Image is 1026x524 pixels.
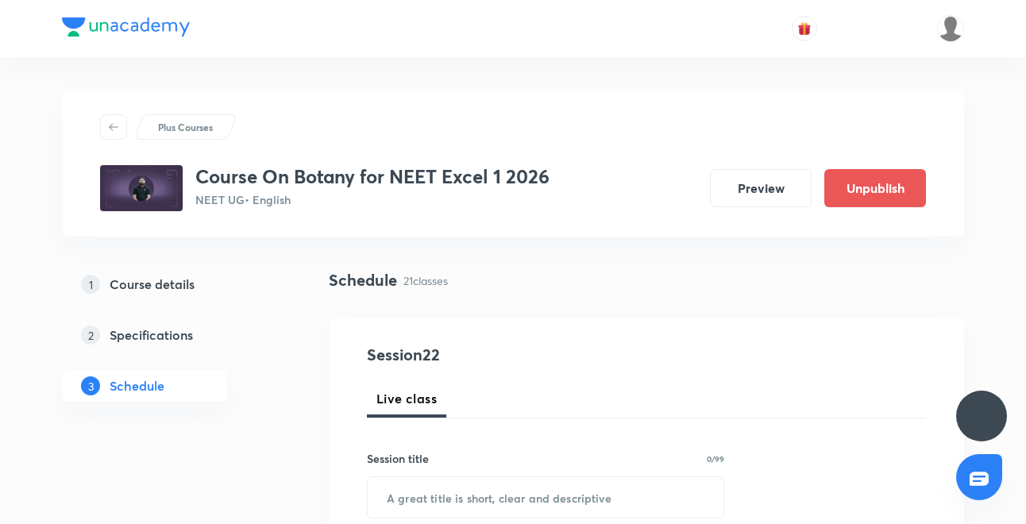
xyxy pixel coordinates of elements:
[100,165,183,211] img: 67296f528b1045288bbee01d6239b03a.jpg
[195,165,550,188] h3: Course On Botany for NEET Excel 1 2026
[710,169,812,207] button: Preview
[62,319,278,351] a: 2Specifications
[707,455,724,463] p: 0/99
[329,268,397,292] h4: Schedule
[937,15,964,42] img: Gopal ram
[403,272,448,289] p: 21 classes
[110,326,193,345] h5: Specifications
[972,406,991,426] img: ttu
[62,268,278,300] a: 1Course details
[81,326,100,345] p: 2
[110,275,195,294] h5: Course details
[110,376,164,395] h5: Schedule
[376,389,437,408] span: Live class
[797,21,812,36] img: avatar
[195,191,550,208] p: NEET UG • English
[158,120,213,134] p: Plus Courses
[368,477,723,518] input: A great title is short, clear and descriptive
[62,17,190,40] a: Company Logo
[81,275,100,294] p: 1
[367,450,429,467] h6: Session title
[62,17,190,37] img: Company Logo
[792,16,817,41] button: avatar
[81,376,100,395] p: 3
[367,343,657,367] h4: Session 22
[824,169,926,207] button: Unpublish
